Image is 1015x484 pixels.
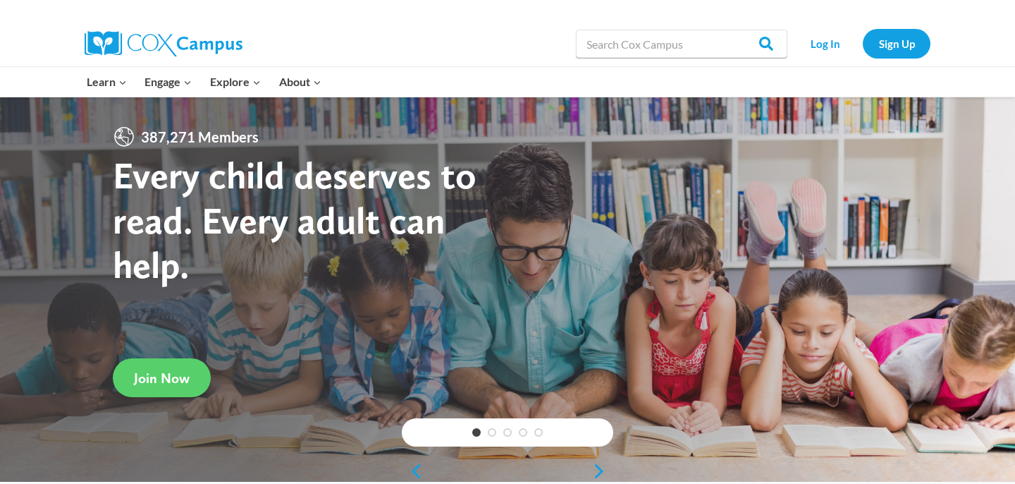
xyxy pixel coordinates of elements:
[135,126,264,148] span: 387,271 Members
[87,73,127,91] span: Learn
[279,73,321,91] span: About
[592,463,613,480] a: next
[402,463,423,480] a: previous
[863,29,930,58] a: Sign Up
[210,73,261,91] span: Explore
[794,29,930,58] nav: Secondary Navigation
[488,428,496,437] a: 2
[85,31,242,56] img: Cox Campus
[534,428,543,437] a: 5
[113,152,476,287] strong: Every child deserves to read. Every adult can help.
[144,73,192,91] span: Engage
[134,370,190,387] span: Join Now
[78,67,330,97] nav: Primary Navigation
[794,29,856,58] a: Log In
[519,428,527,437] a: 4
[576,30,787,58] input: Search Cox Campus
[472,428,481,437] a: 1
[503,428,512,437] a: 3
[113,358,211,397] a: Join Now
